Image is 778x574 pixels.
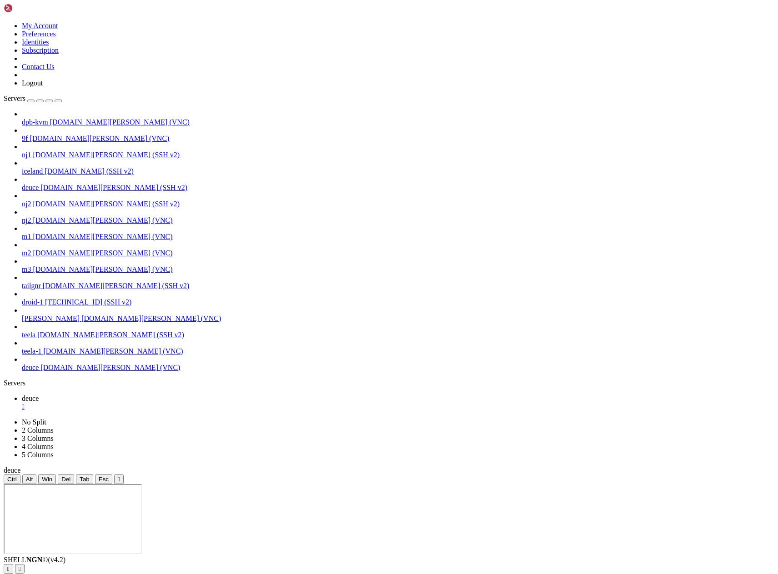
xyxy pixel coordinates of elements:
[22,394,774,411] a: deuce
[22,208,774,225] li: nj2 [DOMAIN_NAME][PERSON_NAME] (VNC)
[22,347,774,355] a: teela-1 [DOMAIN_NAME][PERSON_NAME] (VNC)
[40,364,180,371] span: [DOMAIN_NAME][PERSON_NAME] (VNC)
[44,347,183,355] span: [DOMAIN_NAME][PERSON_NAME] (VNC)
[81,314,221,322] span: [DOMAIN_NAME][PERSON_NAME] (VNC)
[22,184,774,192] a: deuce [DOMAIN_NAME][PERSON_NAME] (SSH v2)
[22,257,774,274] li: m3 [DOMAIN_NAME][PERSON_NAME] (VNC)
[22,200,31,208] span: nj2
[22,323,774,339] li: teela [DOMAIN_NAME][PERSON_NAME] (SSH v2)
[22,298,774,306] a: droid-1 [TECHNICAL_ID] (SSH v2)
[45,167,134,175] span: [DOMAIN_NAME] (SSH v2)
[22,135,28,142] span: 9f
[22,22,58,30] a: My Account
[7,476,17,483] span: Ctrl
[22,233,31,240] span: m1
[50,118,190,126] span: [DOMAIN_NAME][PERSON_NAME] (VNC)
[95,474,112,484] button: Esc
[22,79,43,87] a: Logout
[4,379,774,387] div: Servers
[118,476,120,483] div: 
[99,476,109,483] span: Esc
[22,167,774,175] a: iceland [DOMAIN_NAME] (SSH v2)
[22,151,31,159] span: nj1
[22,355,774,372] li: deuce [DOMAIN_NAME][PERSON_NAME] (VNC)
[22,225,774,241] li: m1 [DOMAIN_NAME][PERSON_NAME] (VNC)
[22,364,39,371] span: deuce
[4,564,13,574] button: 
[22,339,774,355] li: teela-1 [DOMAIN_NAME][PERSON_NAME] (VNC)
[22,451,54,459] a: 5 Columns
[22,184,39,191] span: deuce
[26,556,43,564] b: NGN
[4,95,62,102] a: Servers
[58,474,74,484] button: Del
[22,118,48,126] span: dpb-kvm
[22,233,774,241] a: m1 [DOMAIN_NAME][PERSON_NAME] (VNC)
[15,564,25,574] button: 
[114,474,124,484] button: 
[22,175,774,192] li: deuce [DOMAIN_NAME][PERSON_NAME] (SSH v2)
[33,233,172,240] span: [DOMAIN_NAME][PERSON_NAME] (VNC)
[33,151,180,159] span: [DOMAIN_NAME][PERSON_NAME] (SSH v2)
[22,63,55,70] a: Contact Us
[22,135,774,143] a: 9f [DOMAIN_NAME][PERSON_NAME] (VNC)
[22,249,31,257] span: m2
[43,282,190,289] span: [DOMAIN_NAME][PERSON_NAME] (SSH v2)
[22,364,774,372] a: deuce [DOMAIN_NAME][PERSON_NAME] (VNC)
[22,216,774,225] a: nj2 [DOMAIN_NAME][PERSON_NAME] (VNC)
[22,241,774,257] li: m2 [DOMAIN_NAME][PERSON_NAME] (VNC)
[33,216,172,224] span: [DOMAIN_NAME][PERSON_NAME] (VNC)
[22,249,774,257] a: m2 [DOMAIN_NAME][PERSON_NAME] (VNC)
[4,4,56,13] img: Shellngn
[22,126,774,143] li: 9f [DOMAIN_NAME][PERSON_NAME] (VNC)
[7,565,10,572] div: 
[22,426,54,434] a: 2 Columns
[22,331,774,339] a: teela [DOMAIN_NAME][PERSON_NAME] (SSH v2)
[4,95,25,102] span: Servers
[22,282,41,289] span: tailgnr
[22,434,54,442] a: 3 Columns
[22,290,774,306] li: droid-1 [TECHNICAL_ID] (SSH v2)
[22,331,35,339] span: teela
[22,216,31,224] span: nj2
[4,556,65,564] span: SHELL ©
[22,30,56,38] a: Preferences
[42,476,52,483] span: Win
[22,443,54,450] a: 4 Columns
[22,151,774,159] a: nj1 [DOMAIN_NAME][PERSON_NAME] (SSH v2)
[22,265,31,273] span: m3
[22,159,774,175] li: iceland [DOMAIN_NAME] (SSH v2)
[38,474,56,484] button: Win
[22,143,774,159] li: nj1 [DOMAIN_NAME][PERSON_NAME] (SSH v2)
[4,466,20,474] span: deuce
[4,474,20,484] button: Ctrl
[76,474,93,484] button: Tab
[22,282,774,290] a: tailgnr [DOMAIN_NAME][PERSON_NAME] (SSH v2)
[22,167,43,175] span: iceland
[22,274,774,290] li: tailgnr [DOMAIN_NAME][PERSON_NAME] (SSH v2)
[37,331,184,339] span: [DOMAIN_NAME][PERSON_NAME] (SSH v2)
[61,476,70,483] span: Del
[33,200,180,208] span: [DOMAIN_NAME][PERSON_NAME] (SSH v2)
[40,184,187,191] span: [DOMAIN_NAME][PERSON_NAME] (SSH v2)
[19,565,21,572] div: 
[22,200,774,208] a: nj2 [DOMAIN_NAME][PERSON_NAME] (SSH v2)
[22,118,774,126] a: dpb-kvm [DOMAIN_NAME][PERSON_NAME] (VNC)
[22,110,774,126] li: dpb-kvm [DOMAIN_NAME][PERSON_NAME] (VNC)
[22,347,42,355] span: teela-1
[22,306,774,323] li: [PERSON_NAME] [DOMAIN_NAME][PERSON_NAME] (VNC)
[22,46,59,54] a: Subscription
[33,249,172,257] span: [DOMAIN_NAME][PERSON_NAME] (VNC)
[80,476,90,483] span: Tab
[22,394,39,402] span: deuce
[26,476,33,483] span: Alt
[45,298,131,306] span: [TECHNICAL_ID] (SSH v2)
[30,135,169,142] span: [DOMAIN_NAME][PERSON_NAME] (VNC)
[22,474,37,484] button: Alt
[22,403,774,411] a: 
[22,314,774,323] a: [PERSON_NAME] [DOMAIN_NAME][PERSON_NAME] (VNC)
[22,418,46,426] a: No Split
[22,314,80,322] span: [PERSON_NAME]
[33,265,172,273] span: [DOMAIN_NAME][PERSON_NAME] (VNC)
